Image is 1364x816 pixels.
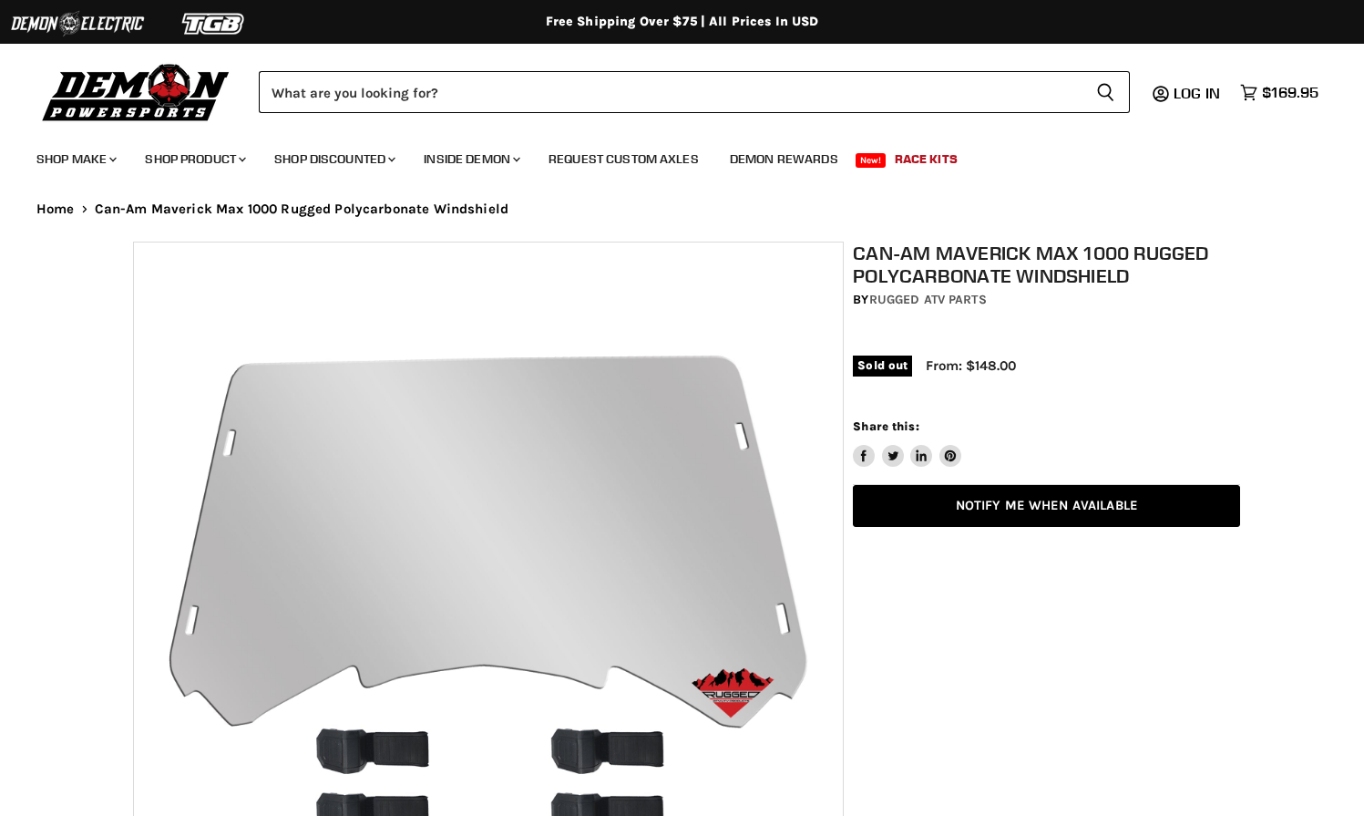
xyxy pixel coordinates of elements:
[1165,85,1231,101] a: Log in
[716,140,852,178] a: Demon Rewards
[1262,84,1318,101] span: $169.95
[1174,84,1220,102] span: Log in
[23,133,1314,178] ul: Main menu
[853,418,961,467] aside: Share this:
[410,140,531,178] a: Inside Demon
[853,485,1240,528] a: Notify Me When Available
[146,6,282,41] img: TGB Logo 2
[853,242,1240,287] h1: Can-Am Maverick Max 1000 Rugged Polycarbonate Windshield
[259,71,1082,113] input: Search
[535,140,713,178] a: Request Custom Axles
[131,140,257,178] a: Shop Product
[9,6,146,41] img: Demon Electric Logo 2
[259,71,1130,113] form: Product
[853,290,1240,310] div: by
[1082,71,1130,113] button: Search
[36,201,75,217] a: Home
[853,419,918,433] span: Share this:
[23,140,128,178] a: Shop Make
[856,153,887,168] span: New!
[95,201,508,217] span: Can-Am Maverick Max 1000 Rugged Polycarbonate Windshield
[926,357,1016,374] span: From: $148.00
[869,292,987,307] a: Rugged ATV Parts
[261,140,406,178] a: Shop Discounted
[36,59,236,124] img: Demon Powersports
[853,356,912,376] span: Sold out
[881,140,971,178] a: Race Kits
[1231,79,1328,106] a: $169.95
